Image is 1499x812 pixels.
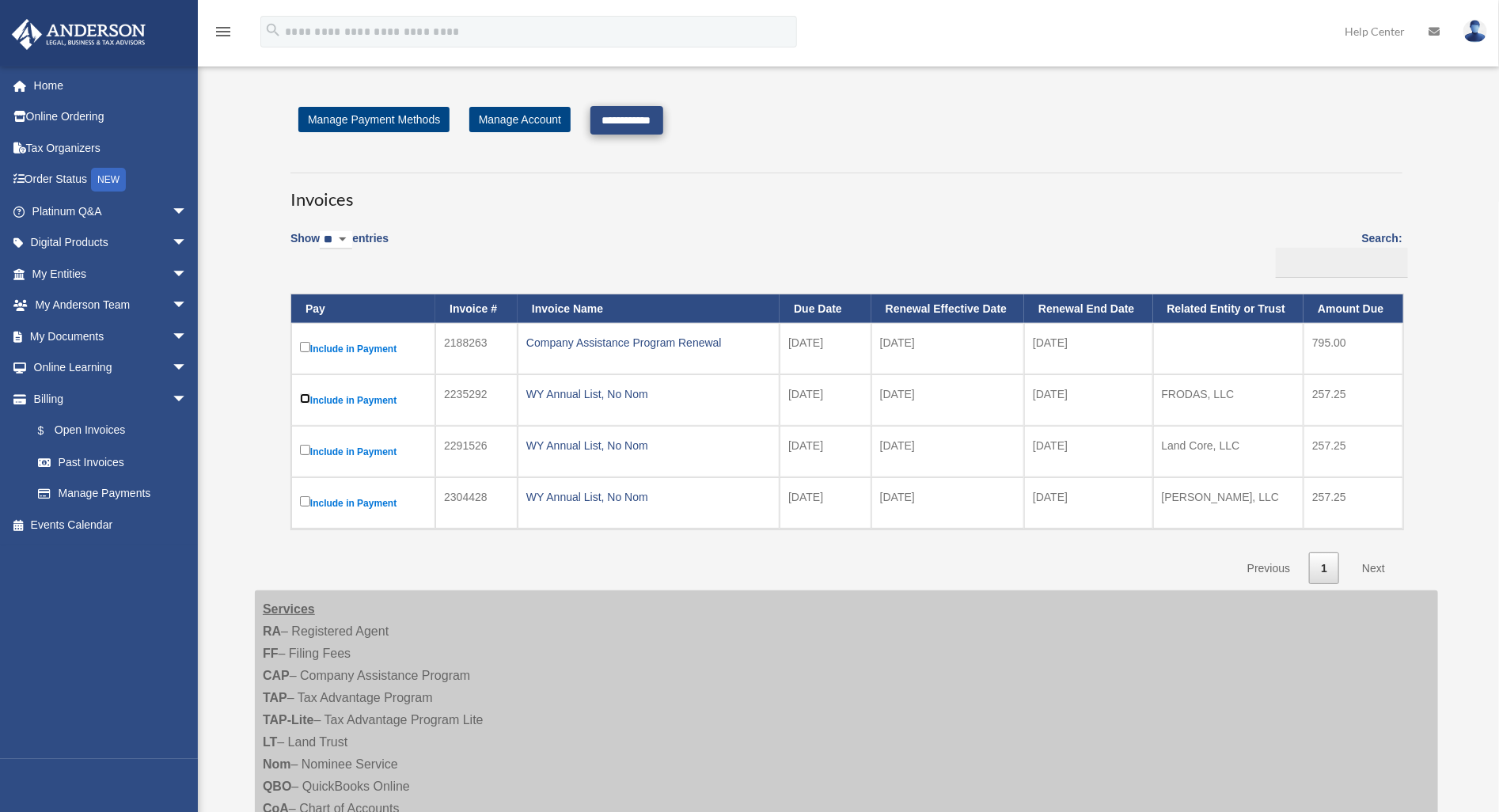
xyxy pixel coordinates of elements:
strong: LT [263,735,277,749]
label: Include in Payment [300,442,427,461]
div: Company Assistance Program Renewal [526,332,771,354]
td: [DATE] [1024,477,1152,529]
td: 257.25 [1304,426,1403,477]
div: WY Annual List, No Nom [526,434,771,457]
th: Renewal End Date: activate to sort column ascending [1024,294,1152,324]
img: User Pic [1463,20,1487,43]
th: Invoice Name: activate to sort column ascending [518,294,780,324]
th: Related Entity or Trust: activate to sort column ascending [1153,294,1304,324]
a: My Anderson Teamarrow_drop_down [11,290,211,321]
label: Search: [1270,229,1402,278]
span: $ [47,421,55,441]
strong: TAP-Lite [263,713,314,727]
td: 795.00 [1304,323,1403,374]
a: Manage Account [469,107,571,132]
img: Anderson Advisors Platinum Portal [7,19,150,50]
td: Land Core, LLC [1153,426,1304,477]
input: Include in Payment [300,496,310,507]
a: Digital Productsarrow_drop_down [11,227,211,259]
td: 2235292 [435,374,518,426]
a: Manage Payments [22,478,203,510]
a: Home [11,70,211,101]
td: 257.25 [1304,374,1403,426]
strong: RA [263,624,281,638]
strong: TAP [263,691,287,704]
td: [PERSON_NAME], LLC [1153,477,1304,529]
strong: Nom [263,757,291,771]
a: Previous [1235,552,1302,585]
a: Next [1350,552,1397,585]
a: Online Learningarrow_drop_down [11,352,211,384]
span: arrow_drop_down [172,227,203,260]
td: [DATE] [871,374,1024,426]
div: WY Annual List, No Nom [526,383,771,405]
td: [DATE] [780,426,871,477]
strong: QBO [263,780,291,793]
th: Due Date: activate to sort column ascending [780,294,871,324]
label: Include in Payment [300,390,427,410]
input: Include in Payment [300,342,310,352]
a: Events Calendar [11,509,211,541]
th: Invoice #: activate to sort column ascending [435,294,518,324]
span: arrow_drop_down [172,290,203,322]
a: My Documentsarrow_drop_down [11,321,211,352]
h3: Invoices [290,173,1402,212]
span: arrow_drop_down [172,195,203,228]
div: WY Annual List, No Nom [526,486,771,508]
div: NEW [91,168,126,192]
td: [DATE] [871,426,1024,477]
td: [DATE] [1024,323,1152,374]
td: [DATE] [871,477,1024,529]
a: Platinum Q&Aarrow_drop_down [11,195,211,227]
a: Order StatusNEW [11,164,211,196]
a: Manage Payment Methods [298,107,450,132]
a: Tax Organizers [11,132,211,164]
td: 2304428 [435,477,518,529]
a: Billingarrow_drop_down [11,383,203,415]
strong: FF [263,647,279,660]
td: [DATE] [1024,374,1152,426]
td: [DATE] [871,323,1024,374]
i: search [264,21,282,39]
label: Include in Payment [300,339,427,359]
td: 257.25 [1304,477,1403,529]
td: [DATE] [780,323,871,374]
td: 2291526 [435,426,518,477]
span: arrow_drop_down [172,352,203,385]
a: 1 [1309,552,1339,585]
a: Online Ordering [11,101,211,133]
strong: Services [263,602,315,616]
th: Renewal Effective Date: activate to sort column ascending [871,294,1024,324]
span: arrow_drop_down [172,258,203,290]
select: Showentries [320,231,352,249]
a: Past Invoices [22,446,203,478]
td: [DATE] [1024,426,1152,477]
input: Include in Payment [300,393,310,404]
input: Include in Payment [300,445,310,455]
label: Include in Payment [300,493,427,513]
i: menu [214,22,233,41]
a: My Entitiesarrow_drop_down [11,258,211,290]
th: Pay: activate to sort column descending [291,294,435,324]
td: FRODAS, LLC [1153,374,1304,426]
a: $Open Invoices [22,415,195,447]
input: Search: [1276,248,1408,278]
strong: CAP [263,669,290,682]
span: arrow_drop_down [172,321,203,353]
a: menu [214,28,233,41]
td: [DATE] [780,477,871,529]
th: Amount Due: activate to sort column ascending [1304,294,1403,324]
td: 2188263 [435,323,518,374]
span: arrow_drop_down [172,383,203,415]
label: Show entries [290,229,389,265]
td: [DATE] [780,374,871,426]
